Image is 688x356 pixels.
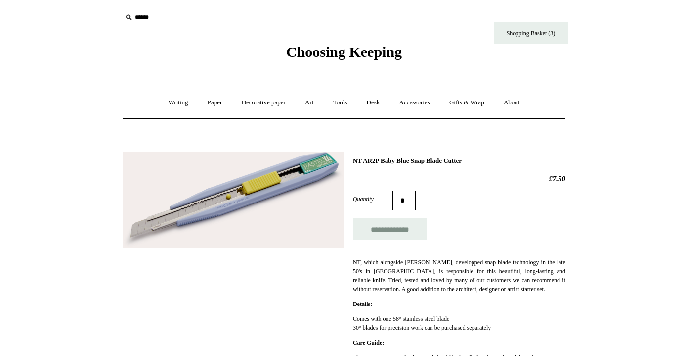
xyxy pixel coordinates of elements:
[353,195,392,203] label: Quantity
[233,90,295,116] a: Decorative paper
[286,44,402,60] span: Choosing Keeping
[324,90,356,116] a: Tools
[353,314,565,332] p: Comes with one 58° stainless steel blade 30° blades for precision work can be purchased separately
[353,258,565,294] p: NT, which alongside [PERSON_NAME], developped snap blade technology in the late 50's in [GEOGRAPH...
[495,90,529,116] a: About
[390,90,439,116] a: Accessories
[160,90,197,116] a: Writing
[440,90,493,116] a: Gifts & Wrap
[286,51,402,58] a: Choosing Keeping
[353,301,372,307] strong: Details:
[494,22,568,44] a: Shopping Basket (3)
[353,339,384,346] strong: Care Guide:
[199,90,231,116] a: Paper
[353,174,565,183] h2: £7.50
[296,90,322,116] a: Art
[358,90,389,116] a: Desk
[123,152,344,249] img: NT AR2P Baby Blue Snap Blade Cutter
[353,157,565,165] h1: NT AR2P Baby Blue Snap Blade Cutter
